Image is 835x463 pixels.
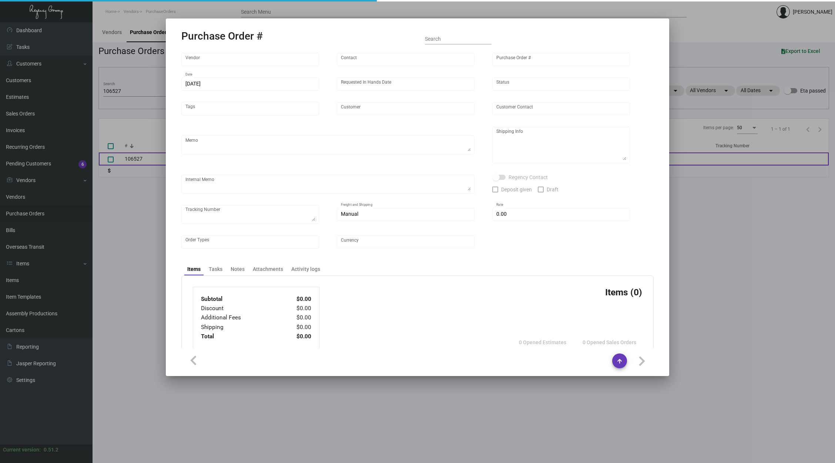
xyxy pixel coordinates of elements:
[181,30,263,43] h2: Purchase Order #
[201,313,281,322] td: Additional Fees
[605,287,642,298] h3: Items (0)
[547,185,559,194] span: Draft
[281,323,312,332] td: $0.00
[209,265,222,273] div: Tasks
[501,185,532,194] span: Deposit given
[201,304,281,313] td: Discount
[291,265,320,273] div: Activity logs
[187,265,201,273] div: Items
[281,332,312,341] td: $0.00
[201,323,281,332] td: Shipping
[513,336,572,349] button: 0 Opened Estimates
[281,313,312,322] td: $0.00
[583,339,636,345] span: 0 Opened Sales Orders
[577,336,642,349] button: 0 Opened Sales Orders
[231,265,245,273] div: Notes
[519,339,566,345] span: 0 Opened Estimates
[281,295,312,304] td: $0.00
[3,446,41,454] div: Current version:
[201,332,281,341] td: Total
[341,211,358,217] span: Manual
[44,446,58,454] div: 0.51.2
[253,265,283,273] div: Attachments
[509,173,548,182] span: Regency Contact
[281,304,312,313] td: $0.00
[201,295,281,304] td: Subtotal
